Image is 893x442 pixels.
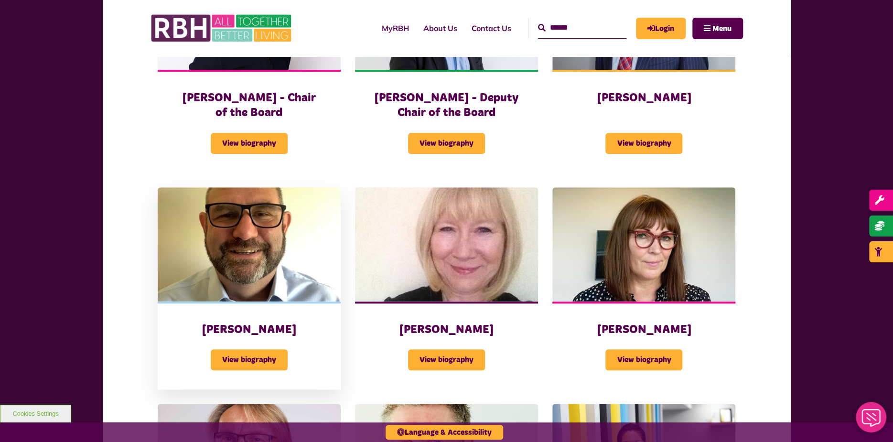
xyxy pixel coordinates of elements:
[636,18,686,39] a: MyRBH
[538,18,626,38] input: Search
[158,187,341,302] img: Gary Graham
[177,91,322,120] h3: [PERSON_NAME] - Chair of the Board
[211,349,288,370] span: View biography
[177,323,322,337] h3: [PERSON_NAME]
[158,187,341,390] a: [PERSON_NAME] View biography
[355,187,538,302] img: Linda
[374,323,519,337] h3: [PERSON_NAME]
[571,323,716,337] h3: [PERSON_NAME]
[386,425,503,440] button: Language & Accessibility
[374,91,519,120] h3: [PERSON_NAME] - Deputy Chair of the Board
[552,187,735,302] img: Madeleine Nelson
[571,91,716,106] h3: [PERSON_NAME]
[408,133,485,154] span: View biography
[692,18,743,39] button: Navigation
[552,187,735,390] a: [PERSON_NAME] View biography
[605,349,682,370] span: View biography
[712,25,732,32] span: Menu
[850,399,893,442] iframe: Netcall Web Assistant for live chat
[211,133,288,154] span: View biography
[605,133,682,154] span: View biography
[464,15,518,41] a: Contact Us
[408,349,485,370] span: View biography
[375,15,416,41] a: MyRBH
[416,15,464,41] a: About Us
[355,187,538,390] a: [PERSON_NAME] View biography
[151,10,294,47] img: RBH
